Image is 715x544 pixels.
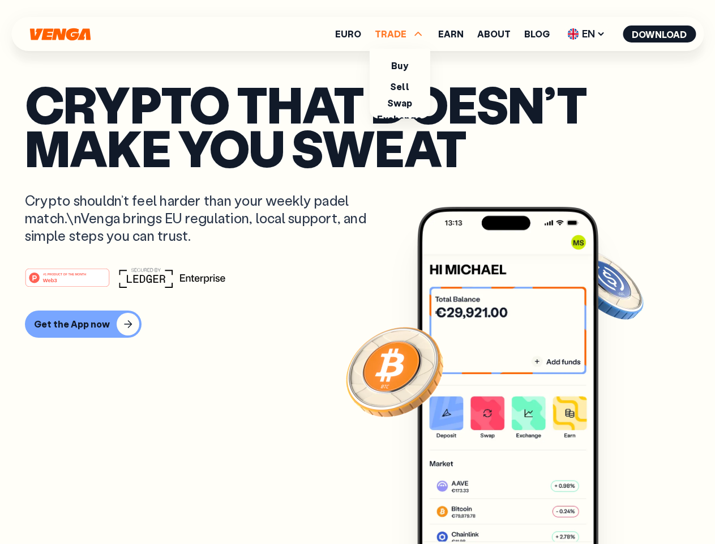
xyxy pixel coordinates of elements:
a: About [477,29,511,39]
a: Exchange [377,113,422,125]
a: Get the App now [25,311,690,338]
a: Blog [524,29,550,39]
a: Swap [387,97,413,109]
button: Get the App now [25,311,142,338]
tspan: Web3 [43,277,57,283]
p: Crypto that doesn’t make you sweat [25,82,690,169]
div: Get the App now [34,318,110,330]
span: TRADE [375,27,425,41]
button: Download [623,25,696,42]
a: #1 PRODUCT OF THE MONTHWeb3 [25,275,110,290]
a: Buy [391,59,408,71]
a: Euro [335,29,361,39]
a: Sell [390,80,409,92]
tspan: #1 PRODUCT OF THE MONTH [43,272,86,275]
svg: Home [28,28,92,41]
a: Earn [438,29,464,39]
img: Bitcoin [344,320,446,422]
span: EN [563,25,609,43]
img: USDC coin [564,244,646,325]
span: TRADE [375,29,406,39]
p: Crypto shouldn’t feel harder than your weekly padel match.\nVenga brings EU regulation, local sup... [25,192,383,245]
img: flag-uk [567,28,579,40]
